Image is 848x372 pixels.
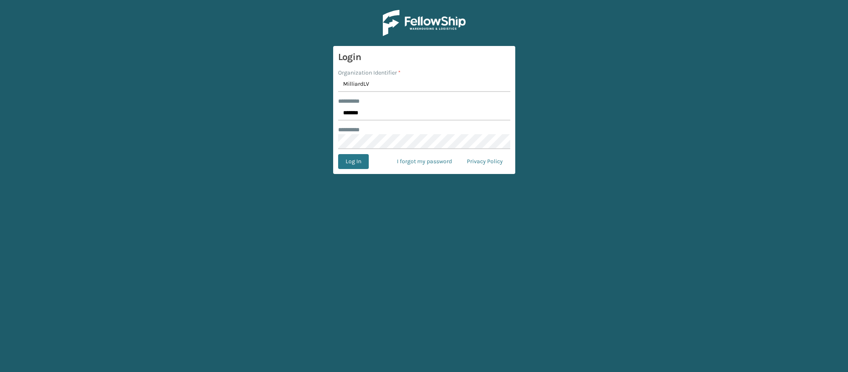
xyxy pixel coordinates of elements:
a: Privacy Policy [459,154,510,169]
a: I forgot my password [389,154,459,169]
h3: Login [338,51,510,63]
img: Logo [383,10,466,36]
label: Organization Identifier [338,68,401,77]
button: Log In [338,154,369,169]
